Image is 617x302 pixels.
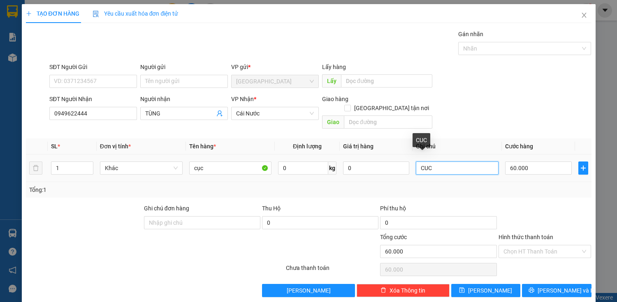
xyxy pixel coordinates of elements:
[322,115,344,129] span: Giao
[351,104,432,113] span: [GEOGRAPHIC_DATA] tận nơi
[416,161,499,175] input: Ghi Chú
[144,216,260,229] input: Ghi chú đơn hàng
[236,75,314,88] span: Sài Gòn
[97,43,108,51] span: TC:
[538,286,595,295] span: [PERSON_NAME] và In
[7,7,20,16] span: Gửi:
[97,8,116,16] span: Nhận:
[522,284,591,297] button: printer[PERSON_NAME] và In
[529,287,534,294] span: printer
[144,205,189,212] label: Ghi chú đơn hàng
[343,143,373,150] span: Giá trị hàng
[29,185,239,194] div: Tổng: 1
[189,143,216,150] span: Tên hàng
[357,284,450,297] button: deleteXóa Thông tin
[458,31,483,37] label: Gán nhãn
[100,143,131,150] span: Đơn vị tính
[231,62,319,71] div: VP gửi
[343,161,409,175] input: 0
[459,287,465,294] span: save
[262,205,281,212] span: Thu Hộ
[7,7,91,25] div: [GEOGRAPHIC_DATA]
[49,62,137,71] div: SĐT Người Gửi
[97,17,191,27] div: PHÚC
[413,133,430,147] div: CUC
[322,64,346,70] span: Lấy hàng
[578,161,588,175] button: plus
[97,38,191,81] span: ÔNG TRANG ( [PERSON_NAME] )
[97,27,191,38] div: 0917661421
[499,234,553,240] label: Hình thức thanh toán
[105,162,178,174] span: Khác
[344,115,432,129] input: Dọc đường
[29,161,42,175] button: delete
[390,286,425,295] span: Xóa Thông tin
[579,165,588,171] span: plus
[380,287,386,294] span: delete
[287,286,331,295] span: [PERSON_NAME]
[581,12,587,18] span: close
[468,286,512,295] span: [PERSON_NAME]
[380,234,407,240] span: Tổng cước
[285,263,380,278] div: Chưa thanh toán
[26,10,79,17] span: TẠO ĐƠN HÀNG
[322,74,341,88] span: Lấy
[49,95,137,104] div: SĐT Người Nhận
[140,62,228,71] div: Người gửi
[262,284,355,297] button: [PERSON_NAME]
[451,284,520,297] button: save[PERSON_NAME]
[573,4,596,27] button: Close
[380,204,496,216] div: Phí thu hộ
[93,10,179,17] span: Yêu cầu xuất hóa đơn điện tử
[26,11,32,16] span: plus
[140,95,228,104] div: Người nhận
[322,96,348,102] span: Giao hàng
[293,143,322,150] span: Định lượng
[328,161,336,175] span: kg
[97,7,191,17] div: Năm Căn
[413,138,502,154] th: Ghi chú
[236,107,314,120] span: Cái Nước
[231,96,254,102] span: VP Nhận
[341,74,432,88] input: Dọc đường
[51,143,58,150] span: SL
[93,11,99,17] img: icon
[189,161,272,175] input: VD: Bàn, Ghế
[505,143,533,150] span: Cước hàng
[216,110,223,117] span: user-add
